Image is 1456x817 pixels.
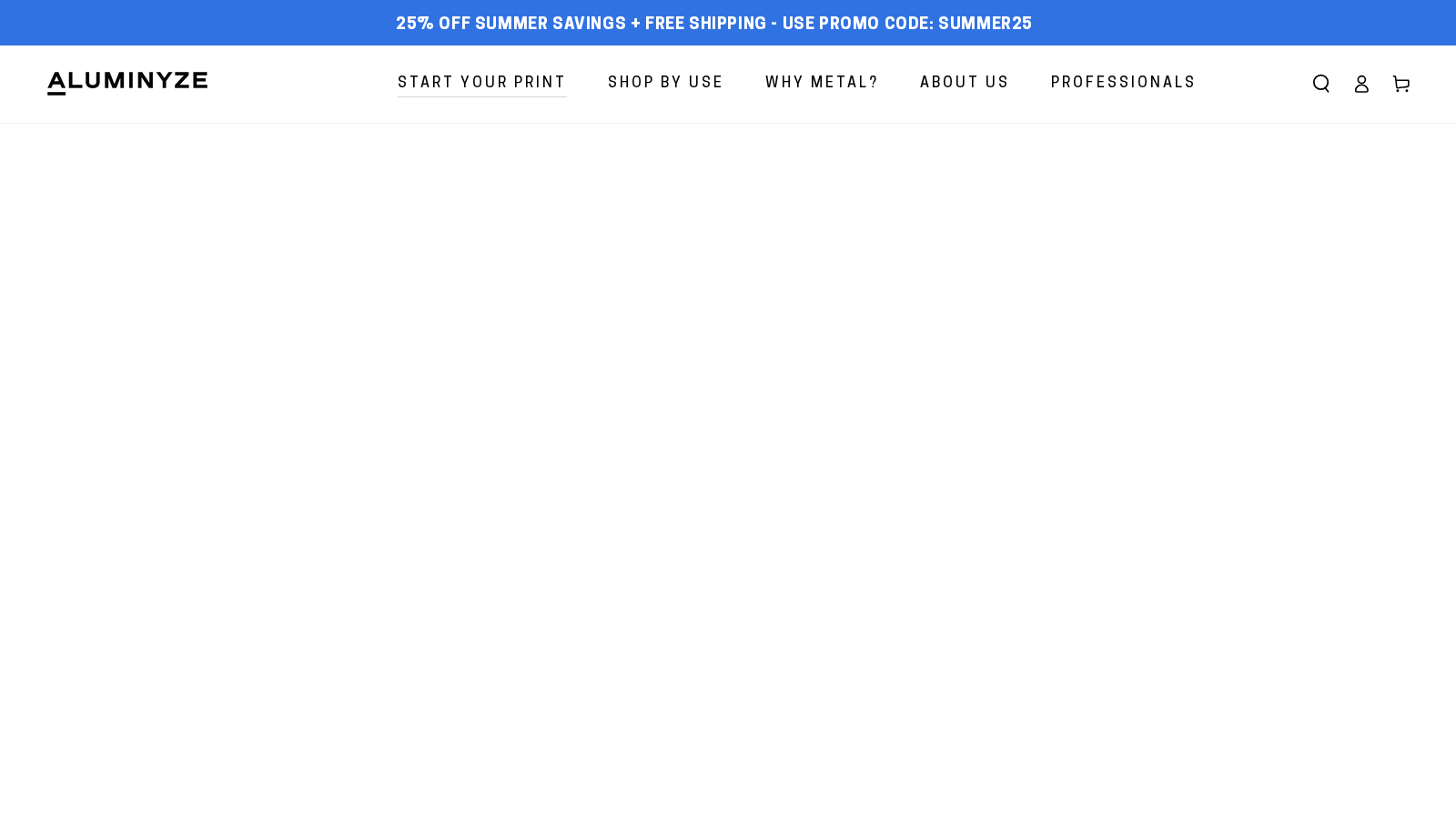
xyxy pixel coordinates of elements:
a: About Us [906,60,1024,108]
span: Shop By Use [608,71,724,97]
a: Professionals [1037,60,1210,108]
img: Aluminyze [45,70,209,97]
span: Professionals [1051,71,1197,97]
span: About Us [920,71,1010,97]
span: 25% off Summer Savings + Free Shipping - Use Promo Code: SUMMER25 [396,15,1033,35]
span: Why Metal? [765,71,879,97]
a: Why Metal? [752,60,893,108]
span: Start Your Print [398,71,567,97]
a: Shop By Use [594,60,738,108]
a: Start Your Print [384,60,581,108]
summary: Search our site [1301,64,1341,104]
